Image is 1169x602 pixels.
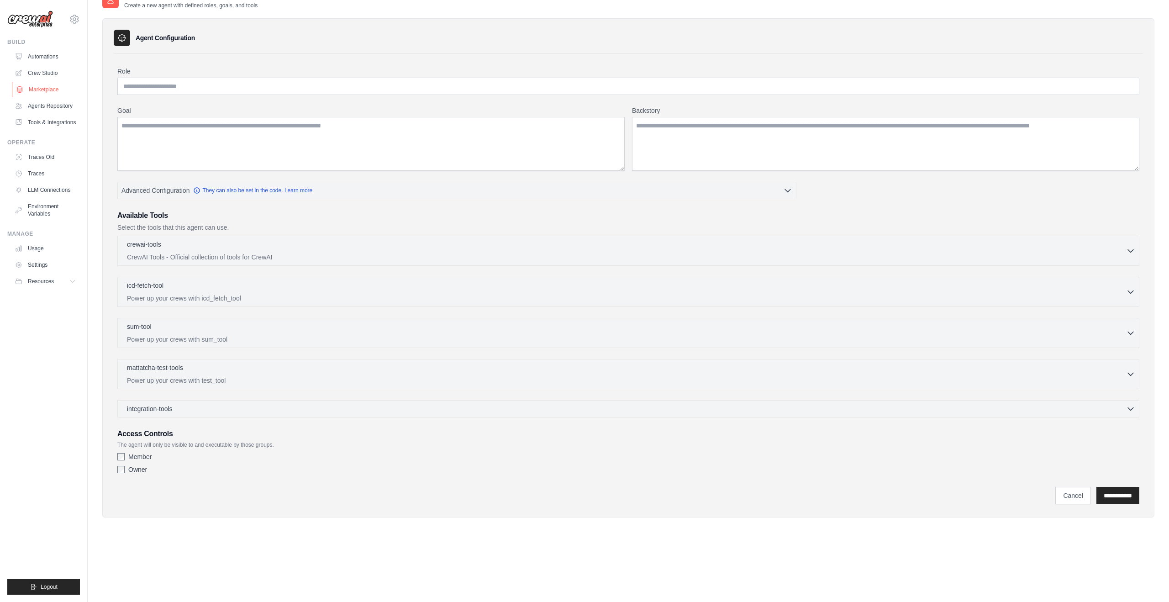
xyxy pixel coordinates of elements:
a: LLM Connections [11,183,80,197]
div: Manage [7,230,80,238]
a: Agents Repository [11,99,80,113]
a: Traces [11,166,80,181]
button: mattatcha-test-tools Power up your crews with test_tool [121,363,1135,385]
h3: Agent Configuration [136,33,195,42]
button: sum-tool Power up your crews with sum_tool [121,322,1135,344]
p: Power up your crews with test_tool [127,376,1126,385]
a: They can also be set in the code. Learn more [193,187,312,194]
button: Logout [7,579,80,595]
p: Select the tools that this agent can use. [117,223,1139,232]
img: Logo [7,11,53,28]
a: Traces Old [11,150,80,164]
a: Usage [11,241,80,256]
p: Power up your crews with icd_fetch_tool [127,294,1126,303]
button: icd-fetch-tool Power up your crews with icd_fetch_tool [121,281,1135,303]
p: Create a new agent with defined roles, goals, and tools [124,2,258,9]
a: Environment Variables [11,199,80,221]
label: Role [117,67,1139,76]
label: Member [128,452,152,461]
p: Power up your crews with sum_tool [127,335,1126,344]
button: crewai-tools CrewAI Tools - Official collection of tools for CrewAI [121,240,1135,262]
a: Tools & Integrations [11,115,80,130]
button: Advanced Configuration They can also be set in the code. Learn more [118,182,796,199]
span: Logout [41,583,58,591]
h3: Available Tools [117,210,1139,221]
div: Operate [7,139,80,146]
span: integration-tools [127,404,173,413]
a: Cancel [1055,487,1091,504]
button: integration-tools [121,404,1135,413]
button: Resources [11,274,80,289]
p: sum-tool [127,322,152,331]
p: crewai-tools [127,240,161,249]
label: Backstory [632,106,1139,115]
label: Owner [128,465,147,474]
h3: Access Controls [117,428,1139,439]
p: icd-fetch-tool [127,281,163,290]
a: Marketplace [12,82,81,97]
p: The agent will only be visible to and executable by those groups. [117,441,1139,449]
span: Resources [28,278,54,285]
div: Build [7,38,80,46]
a: Crew Studio [11,66,80,80]
label: Goal [117,106,625,115]
p: mattatcha-test-tools [127,363,183,372]
a: Settings [11,258,80,272]
p: CrewAI Tools - Official collection of tools for CrewAI [127,253,1126,262]
span: Advanced Configuration [121,186,190,195]
a: Automations [11,49,80,64]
